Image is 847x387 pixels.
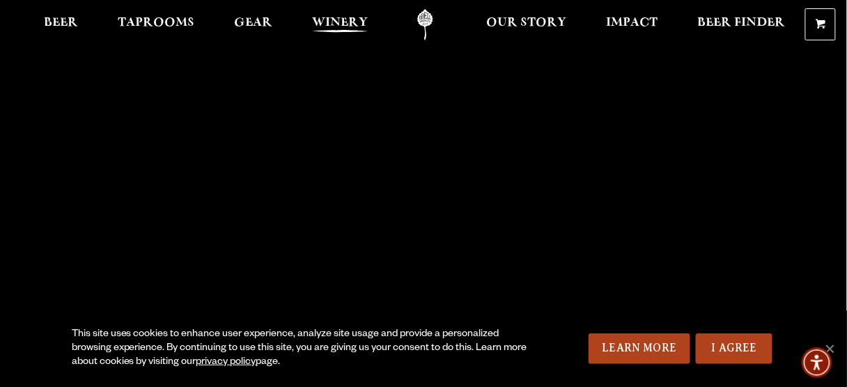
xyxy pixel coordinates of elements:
[196,357,256,368] a: privacy policy
[303,9,377,40] a: Winery
[802,347,832,378] div: Accessibility Menu
[44,17,78,29] span: Beer
[109,9,203,40] a: Taprooms
[35,9,87,40] a: Beer
[696,333,772,364] a: I Agree
[72,328,538,370] div: This site uses cookies to enhance user experience, analyze site usage and provide a personalized ...
[399,9,451,40] a: Odell Home
[234,17,272,29] span: Gear
[477,9,575,40] a: Our Story
[697,17,785,29] span: Beer Finder
[688,9,794,40] a: Beer Finder
[597,9,667,40] a: Impact
[225,9,281,40] a: Gear
[486,17,566,29] span: Our Story
[118,17,194,29] span: Taprooms
[606,17,658,29] span: Impact
[589,333,691,364] a: Learn More
[312,17,368,29] span: Winery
